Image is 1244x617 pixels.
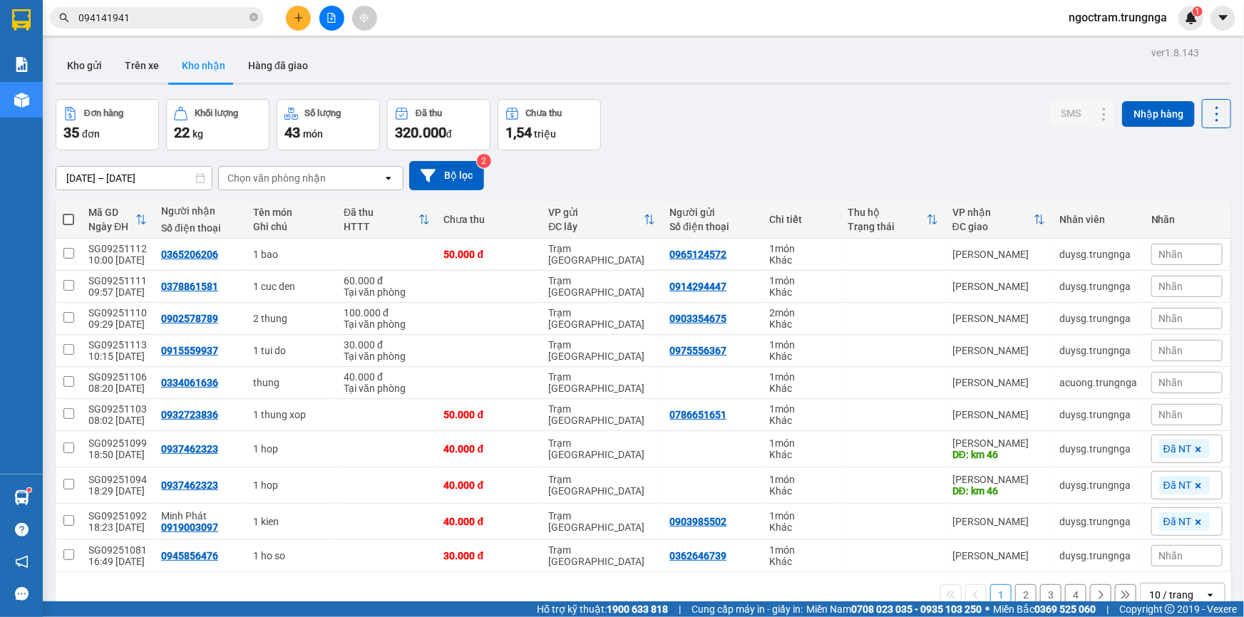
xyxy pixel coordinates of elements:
[237,48,319,83] button: Hàng đã giao
[542,201,663,239] th: Toggle SortBy
[1059,550,1137,561] div: duysg.trungnga
[12,9,31,31] img: logo-vxr
[88,275,147,286] div: SG09251111
[161,205,239,217] div: Người nhận
[549,544,656,567] div: Trạm [GEOGRAPHIC_DATA]
[88,207,135,218] div: Mã GD
[549,510,656,533] div: Trạm [GEOGRAPHIC_DATA]
[549,221,644,232] div: ĐC lấy
[770,383,833,394] div: Khác
[250,11,258,25] span: close-circle
[359,13,369,23] span: aim
[1122,101,1195,127] button: Nhập hàng
[770,485,833,497] div: Khác
[952,409,1045,420] div: [PERSON_NAME]
[770,275,833,286] div: 1 món
[166,99,269,150] button: Khối lượng22kg
[526,108,562,118] div: Chưa thu
[161,345,218,356] div: 0915559937
[250,13,258,21] span: close-circle
[549,371,656,394] div: Trạm [GEOGRAPHIC_DATA]
[770,351,833,362] div: Khác
[56,48,113,83] button: Kho gửi
[1149,588,1193,602] div: 10 / trang
[1151,214,1223,225] div: Nhãn
[88,485,147,497] div: 18:29 [DATE]
[1159,313,1183,324] span: Nhãn
[344,307,429,318] div: 100.000 đ
[669,281,726,292] div: 0914294447
[549,474,656,497] div: Trạm [GEOGRAPHIC_DATA]
[161,479,218,491] div: 0937462323
[88,403,147,415] div: SG09251103
[344,286,429,298] div: Tại văn phòng
[669,345,726,356] div: 0975556367
[770,214,833,225] div: Chi tiết
[88,449,147,460] div: 18:50 [DATE]
[1159,345,1183,356] span: Nhãn
[253,281,329,292] div: 1 cuc den
[1163,442,1191,455] span: Đã NT
[78,10,247,26] input: Tìm tên, số ĐT hoặc mã đơn
[1059,249,1137,260] div: duysg.trungnga
[952,249,1045,260] div: [PERSON_NAME]
[1059,409,1137,420] div: duysg.trungnga
[669,249,726,260] div: 0965124572
[952,281,1045,292] div: [PERSON_NAME]
[848,221,927,232] div: Trạng thái
[952,485,1045,497] div: DĐ: km 46
[395,124,446,141] span: 320.000
[82,128,100,140] span: đơn
[952,550,1045,561] div: [PERSON_NAME]
[770,510,833,522] div: 1 món
[952,516,1045,527] div: [PERSON_NAME]
[1034,603,1096,615] strong: 0369 525 060
[444,249,535,260] div: 50.000 đ
[1205,589,1216,601] svg: open
[444,409,535,420] div: 50.000 đ
[88,286,147,298] div: 09:57 [DATE]
[1151,45,1199,61] div: ver 1.8.143
[770,339,833,351] div: 1 món
[1040,584,1061,606] button: 3
[113,48,170,83] button: Trên xe
[383,172,394,184] svg: open
[14,93,29,108] img: warehouse-icon
[63,124,79,141] span: 35
[952,449,1045,460] div: DĐ: km 46
[59,13,69,23] span: search
[1059,313,1137,324] div: duysg.trungnga
[549,403,656,426] div: Trạm [GEOGRAPHIC_DATA]
[284,124,300,141] span: 43
[84,108,123,118] div: Đơn hàng
[344,351,429,362] div: Tại văn phòng
[952,221,1034,232] div: ĐC giao
[88,556,147,567] div: 16:49 [DATE]
[1015,584,1037,606] button: 2
[952,207,1034,218] div: VP nhận
[344,207,418,218] div: Đã thu
[170,48,237,83] button: Kho nhận
[253,409,329,420] div: 1 thung xop
[1065,584,1086,606] button: 4
[253,249,329,260] div: 1 bao
[253,345,329,356] div: 1 tui do
[1159,281,1183,292] span: Nhãn
[549,307,656,330] div: Trạm [GEOGRAPHIC_DATA]
[770,318,833,330] div: Khác
[88,437,147,449] div: SG09251099
[319,6,344,31] button: file-add
[952,313,1045,324] div: [PERSON_NAME]
[1059,516,1137,527] div: duysg.trungnga
[88,510,147,522] div: SG09251092
[88,351,147,362] div: 10:15 [DATE]
[770,254,833,266] div: Khác
[81,201,154,239] th: Toggle SortBy
[848,207,927,218] div: Thu hộ
[444,550,535,561] div: 30.000 đ
[174,124,190,141] span: 22
[549,275,656,298] div: Trạm [GEOGRAPHIC_DATA]
[14,490,29,505] img: warehouse-icon
[161,222,239,234] div: Số điện thoại
[669,313,726,324] div: 0903354675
